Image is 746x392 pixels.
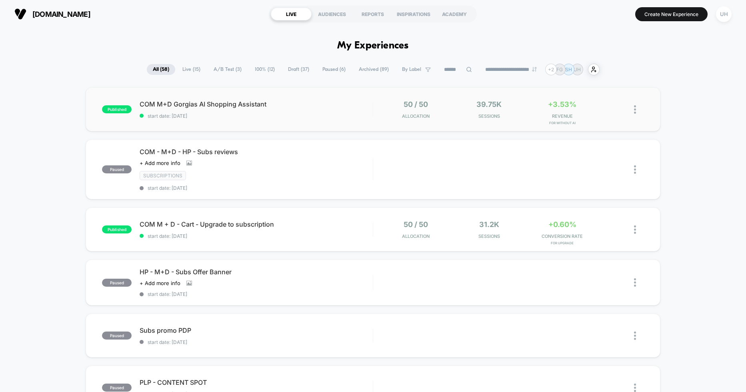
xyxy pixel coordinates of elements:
[402,113,430,119] span: Allocation
[102,105,132,113] span: published
[634,105,636,114] img: close
[316,64,352,75] span: Paused ( 6 )
[634,278,636,287] img: close
[404,220,428,229] span: 50 / 50
[716,6,732,22] div: UH
[634,384,636,392] img: close
[140,171,186,180] span: subscriptions
[714,6,734,22] button: UH
[102,165,132,173] span: paused
[528,121,597,125] span: for Without AI
[528,241,597,245] span: for Upgrade
[249,64,281,75] span: 100% ( 12 )
[404,100,428,109] span: 50 / 50
[434,8,475,20] div: ACADEMY
[352,8,393,20] div: REPORTS
[140,291,372,297] span: start date: [DATE]
[14,8,26,20] img: Visually logo
[140,113,372,119] span: start date: [DATE]
[140,268,372,276] span: HP - M+D - Subs Offer Banner
[635,7,708,21] button: Create New Experience
[140,100,372,108] span: COM M+D Gorgias AI Shopping Assistant
[312,8,352,20] div: AUDIENCES
[271,8,312,20] div: LIVE
[140,378,372,386] span: PLP - CONTENT SPOT
[545,64,557,75] div: + 2
[337,40,409,52] h1: My Experiences
[402,66,421,72] span: By Label
[528,233,597,239] span: CONVERSION RATE
[634,332,636,340] img: close
[476,100,502,109] span: 39.75k
[565,66,572,72] p: SH
[353,64,395,75] span: Archived ( 89 )
[102,225,132,233] span: published
[556,66,563,72] p: FG
[479,220,499,229] span: 31.2k
[634,225,636,234] img: close
[634,165,636,174] img: close
[208,64,248,75] span: A/B Test ( 3 )
[32,10,90,18] span: [DOMAIN_NAME]
[140,326,372,334] span: Subs promo PDP
[102,332,132,340] span: paused
[454,233,524,239] span: Sessions
[140,148,372,156] span: COM - M+D - HP - Subs reviews
[532,67,537,72] img: end
[574,66,581,72] p: UH
[102,384,132,392] span: paused
[528,113,597,119] span: REVENUE
[282,64,315,75] span: Draft ( 37 )
[454,113,524,119] span: Sessions
[12,8,93,20] button: [DOMAIN_NAME]
[140,339,372,345] span: start date: [DATE]
[140,280,180,286] span: + Add more info
[147,64,175,75] span: All ( 58 )
[140,160,180,166] span: + Add more info
[402,233,430,239] span: Allocation
[140,220,372,228] span: COM M + D - Cart - Upgrade to subscription
[140,185,372,191] span: start date: [DATE]
[548,100,576,109] span: +3.53%
[140,233,372,239] span: start date: [DATE]
[102,279,132,287] span: paused
[176,64,206,75] span: Live ( 15 )
[548,220,576,229] span: +0.60%
[393,8,434,20] div: INSPIRATIONS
